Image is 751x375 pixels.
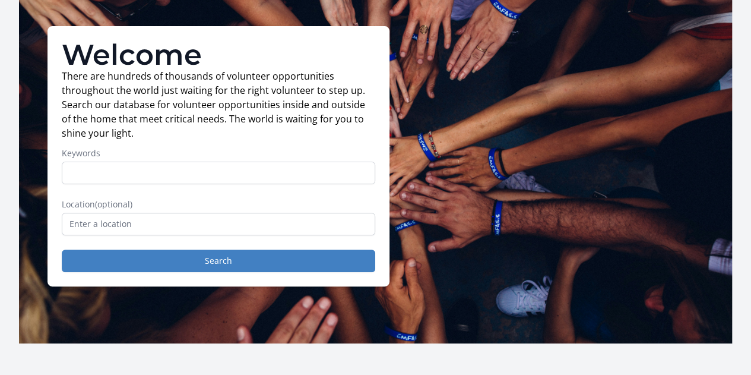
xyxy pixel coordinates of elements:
[95,198,132,210] span: (optional)
[62,250,375,272] button: Search
[62,198,375,210] label: Location
[62,69,375,140] p: There are hundreds of thousands of volunteer opportunities throughout the world just waiting for ...
[62,213,375,235] input: Enter a location
[62,40,375,69] h1: Welcome
[62,147,375,159] label: Keywords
